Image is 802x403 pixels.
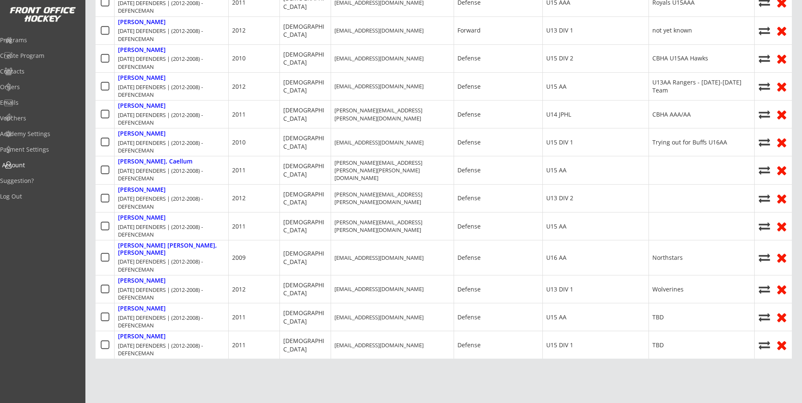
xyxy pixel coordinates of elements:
div: [DATE] DEFENDERS | (2012-2008) - DEFENCEMAN [118,223,225,238]
div: Trying out for Buffs U16AA [652,138,727,147]
div: [PERSON_NAME] [118,277,166,284]
div: [DEMOGRAPHIC_DATA] [283,190,327,207]
div: [PERSON_NAME] [118,333,166,340]
button: Move player [758,81,771,92]
div: [DATE] DEFENDERS | (2012-2008) - DEFENCEMAN [118,314,225,329]
div: Defense [457,253,481,262]
div: Defense [457,82,481,91]
button: Move player [758,311,771,323]
div: Northstars [652,253,683,262]
div: Defense [457,285,481,294]
div: Defense [457,222,481,231]
div: [PERSON_NAME][EMAIL_ADDRESS][PERSON_NAME][DOMAIN_NAME] [334,106,450,122]
img: FOH%20White%20Logo%20Transparent.png [9,7,76,22]
div: 2011 [232,222,246,231]
div: [DATE] DEFENDERS | (2012-2008) - DEFENCEMAN [118,258,225,273]
div: [EMAIL_ADDRESS][DOMAIN_NAME] [334,341,424,349]
button: Remove from roster (no refund) [775,251,788,264]
div: [PERSON_NAME] [118,46,166,54]
div: Defense [457,313,481,321]
div: Wolverines [652,285,684,294]
div: [PERSON_NAME] [118,214,166,221]
div: 2010 [232,138,246,147]
button: Remove from roster (no refund) [775,24,788,37]
button: Move player [758,164,771,176]
div: 2010 [232,54,246,63]
div: [PERSON_NAME][EMAIL_ADDRESS][PERSON_NAME][PERSON_NAME][DOMAIN_NAME] [334,159,450,182]
div: 2012 [232,285,246,294]
div: [PERSON_NAME] [118,305,166,312]
div: [DEMOGRAPHIC_DATA] [283,106,327,123]
div: [DEMOGRAPHIC_DATA] [283,134,327,150]
button: Move player [758,221,771,232]
div: U15 AA [546,313,567,321]
button: Move player [758,53,771,64]
div: [PERSON_NAME] [118,186,166,193]
button: Move player [758,109,771,120]
div: [DEMOGRAPHIC_DATA] [283,249,327,266]
div: Defense [457,110,481,119]
div: U16 AA [546,253,567,262]
div: not yet known [652,26,692,35]
div: [PERSON_NAME][EMAIL_ADDRESS][PERSON_NAME][DOMAIN_NAME] [334,218,450,234]
div: [DATE] DEFENDERS | (2012-2008) - DEFENCEMAN [118,139,225,154]
div: [DATE] DEFENDERS | (2012-2008) - DEFENCEMAN [118,342,225,357]
div: [DATE] DEFENDERS | (2012-2008) - DEFENCEMAN [118,195,225,210]
div: 2012 [232,26,246,35]
div: Account [2,162,78,168]
div: 2012 [232,194,246,202]
button: Move player [758,252,771,263]
button: Move player [758,25,771,36]
div: [DATE] DEFENDERS | (2012-2008) - DEFENCEMAN [118,83,225,98]
div: [PERSON_NAME] [118,130,166,137]
div: U15 DIV 1 [546,341,573,349]
button: Remove from roster (no refund) [775,220,788,233]
div: [PERSON_NAME] [118,102,166,109]
div: [DEMOGRAPHIC_DATA] [283,337,327,353]
button: Remove from roster (no refund) [775,310,788,324]
div: [EMAIL_ADDRESS][DOMAIN_NAME] [334,54,424,62]
button: Remove from roster (no refund) [775,52,788,65]
button: Remove from roster (no refund) [775,192,788,205]
div: CBHA U15AA Hawks [652,54,708,63]
div: [DEMOGRAPHIC_DATA] [283,50,327,67]
div: Defense [457,138,481,147]
div: 2009 [232,253,246,262]
button: Remove from roster (no refund) [775,108,788,121]
div: 2011 [232,341,246,349]
div: U15 DIV 1 [546,138,573,147]
div: [DEMOGRAPHIC_DATA] [283,162,327,178]
div: U13AA Rangers - [DATE]-[DATE] Team [652,78,751,95]
div: [PERSON_NAME] [PERSON_NAME], [PERSON_NAME] [118,242,225,256]
div: [DEMOGRAPHIC_DATA] [283,218,327,234]
div: [DATE] DEFENDERS | (2012-2008) - DEFENCEMAN [118,167,225,182]
div: Defense [457,194,481,202]
div: U15 AA [546,222,567,231]
div: U15 DIV 2 [546,54,573,63]
button: Remove from roster (no refund) [775,80,788,93]
div: U13 DIV 1 [546,26,573,35]
div: TBD [652,341,664,349]
div: 2011 [232,313,246,321]
button: Remove from roster (no refund) [775,136,788,149]
div: [DATE] DEFENDERS | (2012-2008) - DEFENCEMAN [118,27,225,42]
div: [DATE] DEFENDERS | (2012-2008) - DEFENCEMAN [118,111,225,126]
div: [PERSON_NAME] [118,74,166,82]
div: [EMAIL_ADDRESS][DOMAIN_NAME] [334,313,424,321]
div: Defense [457,341,481,349]
div: [PERSON_NAME][EMAIL_ADDRESS][PERSON_NAME][DOMAIN_NAME] [334,191,450,206]
div: U15 AA [546,166,567,174]
div: [DATE] DEFENDERS | (2012-2008) - DEFENCEMAN [118,55,225,70]
button: Move player [758,283,771,295]
button: Move player [758,339,771,351]
div: [DEMOGRAPHIC_DATA] [283,22,327,39]
div: Defense [457,166,481,174]
div: 2012 [232,82,246,91]
button: Move player [758,136,771,148]
div: Defense [457,54,481,63]
div: TBD [652,313,664,321]
div: 2011 [232,110,246,119]
div: CBHA AAA/AA [652,110,691,119]
div: [DEMOGRAPHIC_DATA] [283,78,327,95]
div: [EMAIL_ADDRESS][DOMAIN_NAME] [334,27,424,34]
